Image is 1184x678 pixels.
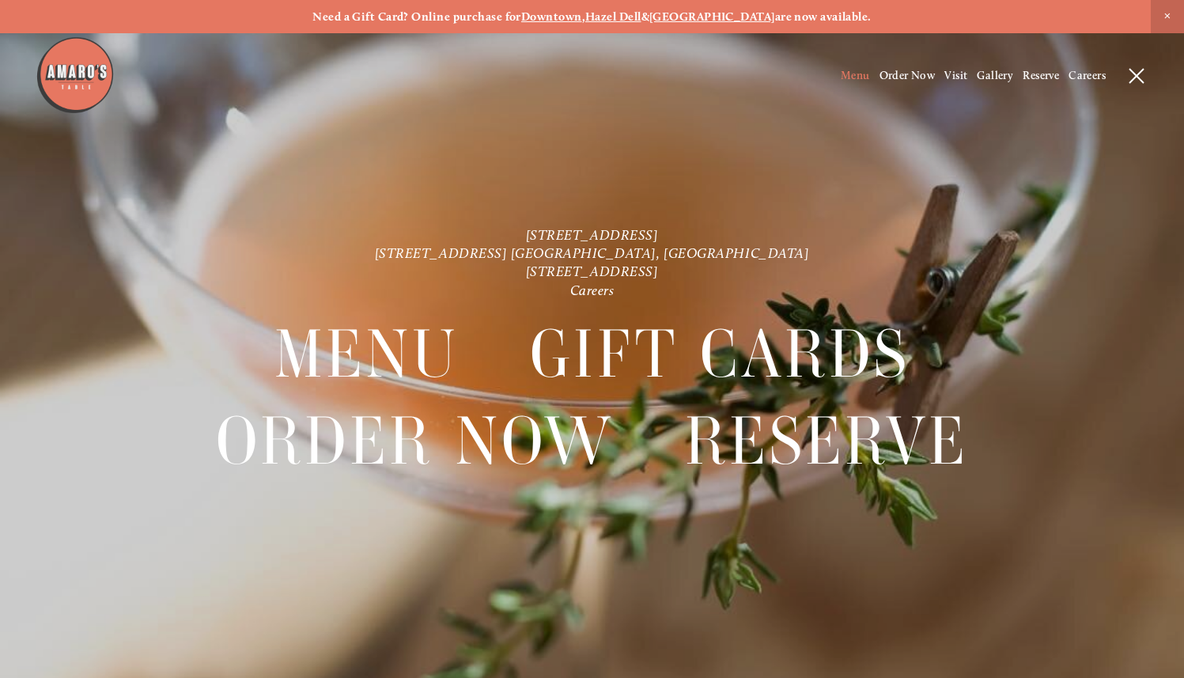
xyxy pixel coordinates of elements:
a: Order Now [879,69,936,82]
a: Gift Cards [530,312,910,396]
strong: & [641,9,649,24]
a: Reserve [1023,69,1059,82]
span: Gift Cards [530,312,910,397]
a: Gallery [977,69,1013,82]
span: Order Now [216,398,614,483]
a: Menu [274,312,460,396]
a: [GEOGRAPHIC_DATA] [649,9,775,24]
img: Amaro's Table [36,36,115,115]
a: [STREET_ADDRESS] [526,225,659,242]
a: [STREET_ADDRESS] [GEOGRAPHIC_DATA], [GEOGRAPHIC_DATA] [375,244,810,261]
a: Careers [1069,69,1106,82]
strong: are now available. [775,9,872,24]
a: Order Now [216,398,614,483]
a: Careers [570,282,615,298]
strong: , [582,9,585,24]
a: Visit [944,69,967,82]
a: Reserve [685,398,968,483]
span: Reserve [685,398,968,483]
span: Menu [274,312,460,397]
a: [STREET_ADDRESS] [526,263,659,279]
a: Hazel Dell [585,9,641,24]
a: Menu [841,69,870,82]
a: Downtown [521,9,582,24]
strong: Need a Gift Card? Online purchase for [312,9,521,24]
